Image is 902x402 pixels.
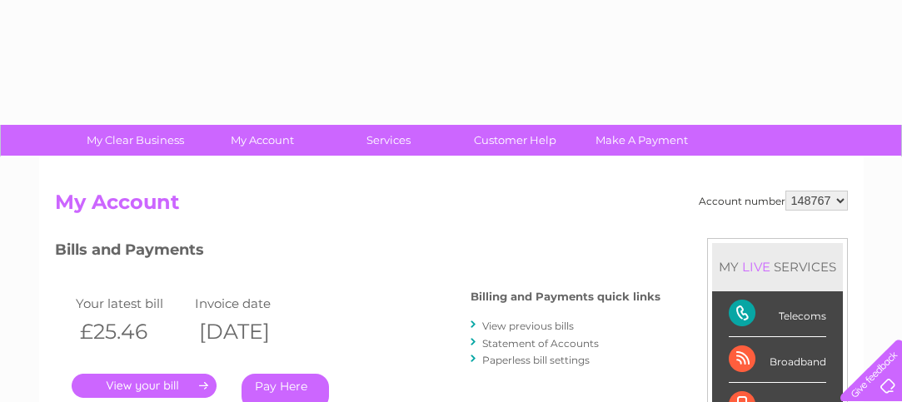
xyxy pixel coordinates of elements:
h3: Bills and Payments [55,238,660,267]
a: My Clear Business [67,125,204,156]
h2: My Account [55,191,848,222]
a: Make A Payment [573,125,710,156]
div: Account number [699,191,848,211]
th: £25.46 [72,315,192,349]
th: [DATE] [191,315,311,349]
a: Paperless bill settings [482,354,590,366]
div: LIVE [739,259,774,275]
td: Your latest bill [72,292,192,315]
div: Broadband [729,337,826,383]
td: Invoice date [191,292,311,315]
a: View previous bills [482,320,574,332]
a: . [72,374,217,398]
div: MY SERVICES [712,243,843,290]
a: Services [320,125,457,156]
a: Customer Help [446,125,584,156]
div: Telecoms [729,291,826,337]
a: Statement of Accounts [482,337,599,350]
h4: Billing and Payments quick links [471,290,660,303]
a: My Account [193,125,331,156]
